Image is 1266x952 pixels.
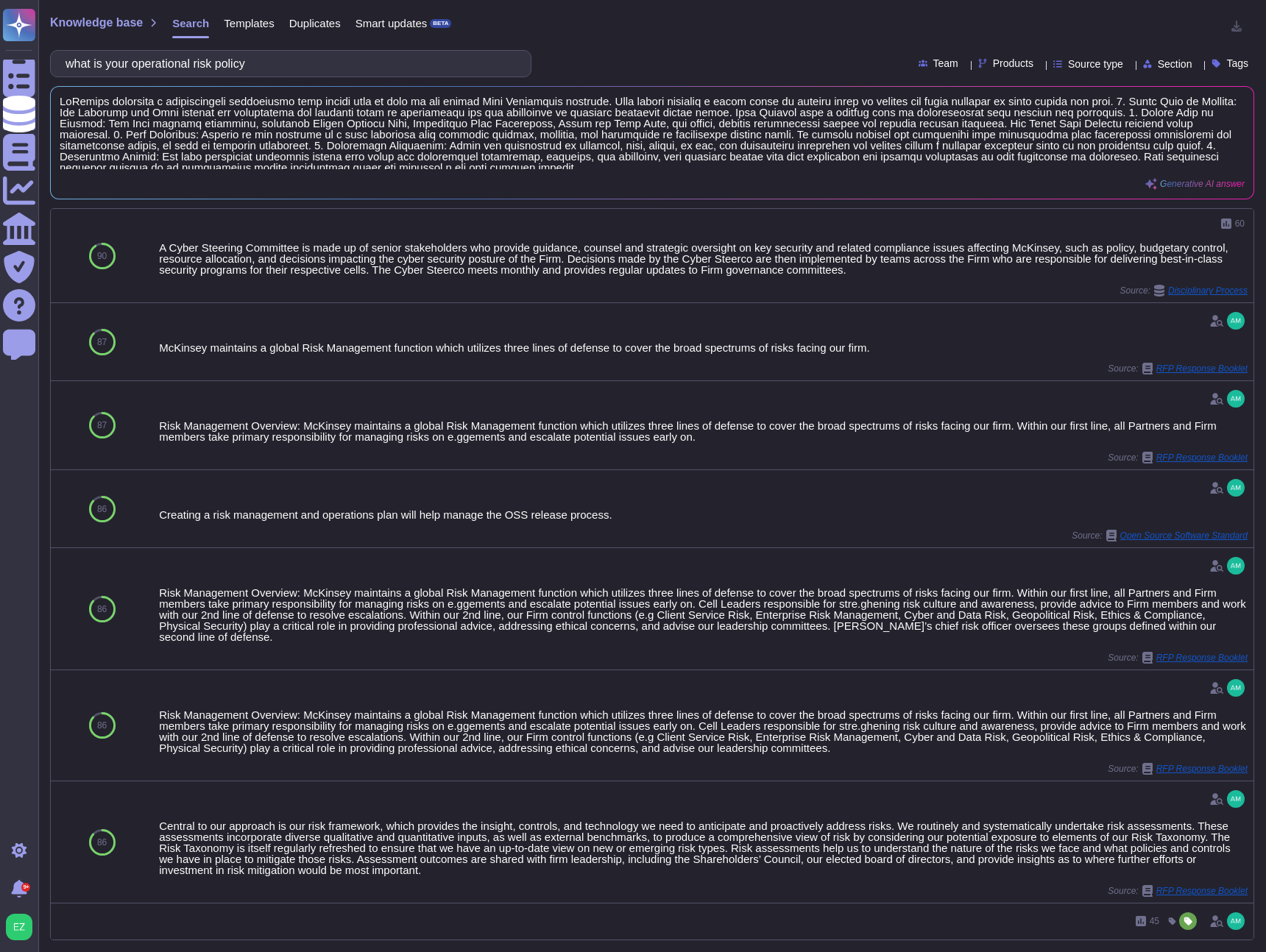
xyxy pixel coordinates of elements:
span: Knowledge base [50,17,143,29]
span: 86 [97,505,107,514]
span: Tags [1226,58,1248,68]
img: user [6,914,32,940]
div: Risk Management Overview: McKinsey maintains a global Risk Management function which utilizes thr... [159,420,1248,442]
img: user [1227,390,1245,408]
span: Search [172,18,209,29]
span: Duplicates [289,18,341,29]
span: 86 [97,721,107,730]
span: Smart updates [356,18,428,29]
span: RFP Response Booklet [1156,653,1248,662]
div: BETA [430,19,451,28]
span: Open Source Software Standard [1120,531,1248,540]
span: Source: [1108,452,1248,463]
span: Source: [1108,885,1248,897]
span: Disciplinary Process [1168,286,1248,295]
span: Source: [1108,763,1248,775]
div: Risk Management Overview: McKinsey maintains a global Risk Management function which utilizes thr... [159,587,1248,642]
span: Source: [1108,363,1248,374]
span: Source: [1072,530,1248,541]
span: 90 [97,252,107,260]
div: Creating a risk management and operations plan will help manage the OSS release process. [159,509,1248,520]
span: Generative AI answer [1160,180,1245,188]
span: Source type [1068,59,1123,69]
div: A Cyber Steering Committee is made up of senior stakeholders who provide guidance, counsel and st... [159,242,1248,275]
span: Products [993,58,1033,68]
span: RFP Response Booklet [1156,453,1248,462]
img: user [1227,312,1245,330]
span: Team [933,58,958,68]
div: Risk Management Overview: McKinsey maintains a global Risk Management function which utilizes thr... [159,709,1248,753]
div: McKinsey maintains a global Risk Management function which utilizes three lines of defense to cov... [159,342,1248,353]
span: Templates [224,18,274,29]
span: Section [1158,59,1192,69]
span: 87 [97,338,107,347]
div: 9+ [21,883,30,892]
img: user [1227,479,1245,497]
span: 60 [1235,219,1245,228]
img: user [1227,679,1245,697]
span: RFP Response Booklet [1156,764,1248,773]
span: 45 [1150,917,1159,926]
span: Source: [1120,285,1248,296]
span: RFP Response Booklet [1156,364,1248,373]
span: 86 [97,838,107,847]
img: user [1227,912,1245,930]
span: 86 [97,605,107,614]
span: LoRemips dolorsita c adipiscingeli seddoeiusmo temp incidi utla et dolo ma ali enimad Mini Veniam... [60,96,1245,169]
input: Search a question or template... [58,51,516,77]
div: Central to our approach is our risk framework, which provides the insight, controls, and technolo... [159,820,1248,875]
span: Source: [1108,652,1248,664]
img: user [1227,557,1245,575]
img: user [1227,790,1245,808]
button: user [3,911,43,943]
span: 87 [97,421,107,430]
span: RFP Response Booklet [1156,887,1248,895]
